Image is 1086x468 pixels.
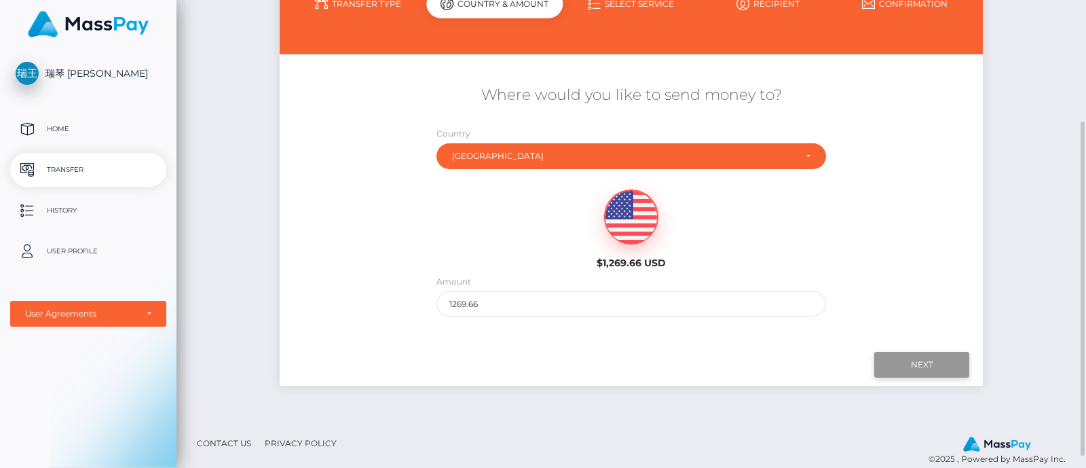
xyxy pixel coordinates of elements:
h6: $1,269.66 USD [544,257,719,269]
a: History [10,194,166,228]
p: History [16,200,161,221]
p: Home [16,119,161,139]
p: Transfer [16,160,161,180]
a: Home [10,112,166,146]
input: Next [874,352,969,378]
button: China [436,143,827,169]
a: Transfer [10,153,166,187]
img: MassPay [28,11,149,37]
label: Amount [436,276,471,288]
h5: Where would you like to send money to? [290,85,973,106]
a: Privacy Policy [259,433,342,454]
div: © 2025 , Powered by MassPay Inc. [929,436,1076,466]
img: USD.png [605,190,658,245]
img: MassPay [963,437,1031,452]
span: 瑞琴 [PERSON_NAME] [10,67,166,79]
a: User Profile [10,234,166,268]
div: User Agreements [25,308,136,319]
input: Amount to send in USD (Maximum: 1269.66) [436,291,827,317]
div: [GEOGRAPHIC_DATA] [452,151,795,162]
p: User Profile [16,241,161,262]
label: Country [436,128,470,140]
a: Contact Us [191,433,257,454]
button: User Agreements [10,301,166,327]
